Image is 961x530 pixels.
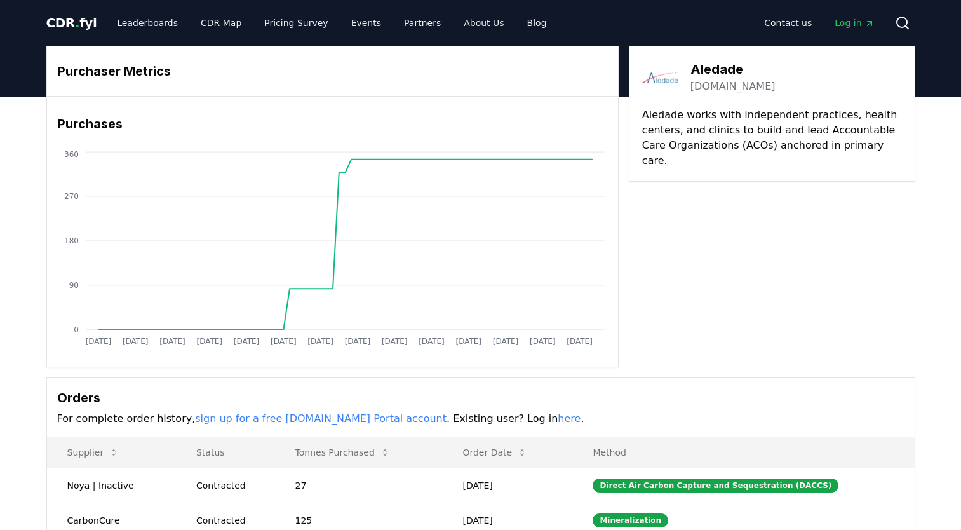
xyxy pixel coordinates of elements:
tspan: 0 [74,325,79,334]
tspan: [DATE] [85,337,111,346]
a: CDR Map [191,11,252,34]
img: Aledade-logo [642,59,678,95]
a: sign up for a free [DOMAIN_NAME] Portal account [195,412,447,425]
h3: Aledade [690,60,776,79]
a: About Us [454,11,514,34]
tspan: [DATE] [567,337,593,346]
tspan: [DATE] [159,337,185,346]
button: Order Date [452,440,537,465]
a: Pricing Survey [254,11,338,34]
tspan: [DATE] [122,337,148,346]
tspan: [DATE] [271,337,297,346]
span: . [75,15,79,31]
p: Method [582,446,904,459]
a: Blog [517,11,557,34]
tspan: [DATE] [530,337,556,346]
tspan: 360 [64,150,79,159]
p: Aledade works with independent practices, health centers, and clinics to build and lead Accountab... [642,107,902,168]
a: CDR.fyi [46,14,97,32]
a: [DOMAIN_NAME] [690,79,776,94]
tspan: [DATE] [233,337,259,346]
button: Tonnes Purchased [285,440,400,465]
span: Log in [835,17,874,29]
button: Supplier [57,440,130,465]
td: Noya | Inactive [47,468,176,503]
tspan: [DATE] [419,337,445,346]
tspan: [DATE] [196,337,222,346]
tspan: [DATE] [307,337,333,346]
a: here [558,412,581,425]
p: For complete order history, . Existing user? Log in . [57,411,904,426]
p: Status [186,446,265,459]
nav: Main [754,11,884,34]
div: Direct Air Carbon Capture and Sequestration (DACCS) [593,479,838,493]
tspan: 180 [64,236,79,245]
tspan: [DATE] [493,337,519,346]
div: Contracted [196,514,265,527]
div: Mineralization [593,513,668,527]
h3: Purchaser Metrics [57,62,608,81]
tspan: [DATE] [382,337,408,346]
nav: Main [107,11,556,34]
h3: Purchases [57,114,608,133]
a: Log in [824,11,884,34]
a: Leaderboards [107,11,188,34]
tspan: [DATE] [344,337,370,346]
h3: Orders [57,388,904,407]
a: Partners [394,11,451,34]
div: Contracted [196,479,265,492]
a: Contact us [754,11,822,34]
tspan: 270 [64,192,79,201]
a: Events [341,11,391,34]
td: 27 [275,468,443,503]
tspan: [DATE] [455,337,481,346]
span: CDR fyi [46,15,97,31]
td: [DATE] [442,468,572,503]
tspan: 90 [69,281,78,290]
